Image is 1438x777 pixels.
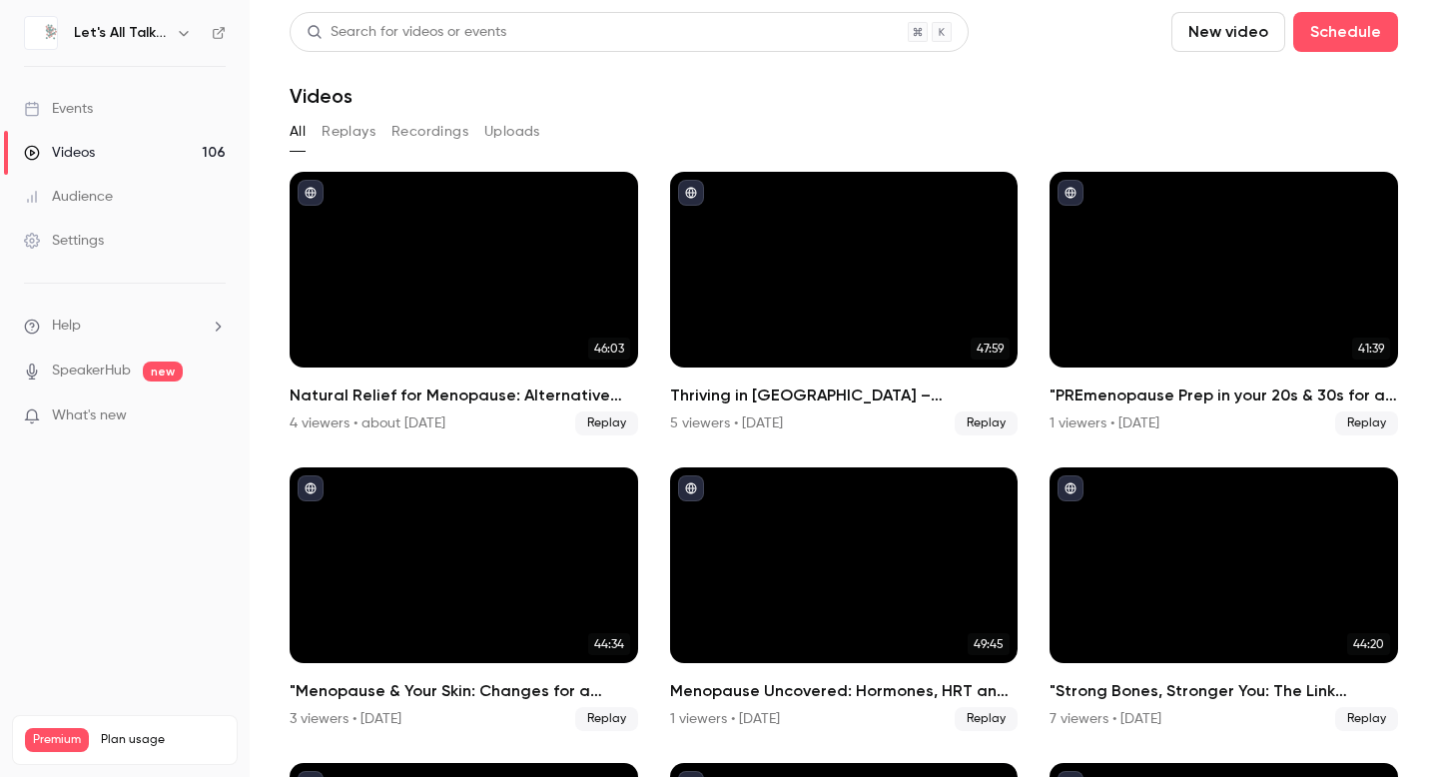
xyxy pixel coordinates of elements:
button: New video [1171,12,1285,52]
span: Plan usage [101,732,225,748]
button: Uploads [484,116,540,148]
span: Premium [25,728,89,752]
div: 4 viewers • about [DATE] [290,413,445,433]
a: 47:59Thriving in [GEOGRAPHIC_DATA] – Menopause & Lifestyle medicine5 viewers • [DATE]Replay [670,172,1019,435]
button: published [678,475,704,501]
h2: "Menopause & Your Skin: Changes for a Healthy, Glowing You" [290,679,638,703]
h6: Let's All Talk Menopause [74,23,168,43]
div: 7 viewers • [DATE] [1050,709,1161,729]
a: 49:45Menopause Uncovered: Hormones, HRT and Gynaecology Essentials"1 viewers • [DATE]Replay [670,467,1019,731]
span: 44:20 [1347,633,1390,655]
div: 1 viewers • [DATE] [1050,413,1159,433]
div: Search for videos or events [307,22,506,43]
li: help-dropdown-opener [24,316,226,337]
section: Videos [290,12,1398,765]
h1: Videos [290,84,353,108]
li: Thriving in Midlife – Menopause & Lifestyle medicine [670,172,1019,435]
img: Let's All Talk Menopause [25,17,57,49]
button: published [678,180,704,206]
div: Videos [24,143,95,163]
button: published [298,180,324,206]
iframe: Noticeable Trigger [202,407,226,425]
button: Replays [322,116,375,148]
a: 46:03Natural Relief for Menopause: Alternative Therapies That Work4 viewers • about [DATE]Replay [290,172,638,435]
li: "Strong Bones, Stronger You: The Link Between Menopause & Musculoskeletal Health" [1050,467,1398,731]
div: Audience [24,187,113,207]
span: 47:59 [971,338,1010,360]
li: Menopause Uncovered: Hormones, HRT and Gynaecology Essentials" [670,467,1019,731]
span: 44:34 [588,633,630,655]
button: published [1058,475,1083,501]
div: 1 viewers • [DATE] [670,709,780,729]
div: Events [24,99,93,119]
li: Natural Relief for Menopause: Alternative Therapies That Work [290,172,638,435]
h2: "PREmenopause Prep in your 20s & 30s for a Smoother Transition" [1050,384,1398,407]
div: 5 viewers • [DATE] [670,413,783,433]
a: SpeakerHub [52,361,131,382]
button: Recordings [391,116,468,148]
h2: Thriving in [GEOGRAPHIC_DATA] – Menopause & Lifestyle medicine [670,384,1019,407]
span: Replay [575,707,638,731]
li: "PREmenopause Prep in your 20s & 30s for a Smoother Transition" [1050,172,1398,435]
span: Help [52,316,81,337]
span: 41:39 [1352,338,1390,360]
h2: Menopause Uncovered: Hormones, HRT and Gynaecology Essentials" [670,679,1019,703]
button: Schedule [1293,12,1398,52]
a: 44:34"Menopause & Your Skin: Changes for a Healthy, Glowing You"3 viewers • [DATE]Replay [290,467,638,731]
li: "Menopause & Your Skin: Changes for a Healthy, Glowing You" [290,467,638,731]
h2: "Strong Bones, Stronger You: The Link Between Menopause & [MEDICAL_DATA] Health" [1050,679,1398,703]
button: published [298,475,324,501]
a: 41:39"PREmenopause Prep in your 20s & 30s for a Smoother Transition"1 viewers • [DATE]Replay [1050,172,1398,435]
button: published [1058,180,1083,206]
div: 3 viewers • [DATE] [290,709,401,729]
button: All [290,116,306,148]
div: Settings [24,231,104,251]
span: Replay [1335,707,1398,731]
span: Replay [575,411,638,435]
span: 46:03 [588,338,630,360]
a: 44:20"Strong Bones, Stronger You: The Link Between Menopause & [MEDICAL_DATA] Health"7 viewers • ... [1050,467,1398,731]
span: new [143,362,183,382]
span: What's new [52,405,127,426]
span: 49:45 [968,633,1010,655]
span: Replay [955,411,1018,435]
h2: Natural Relief for Menopause: Alternative Therapies That Work [290,384,638,407]
span: Replay [1335,411,1398,435]
span: Replay [955,707,1018,731]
